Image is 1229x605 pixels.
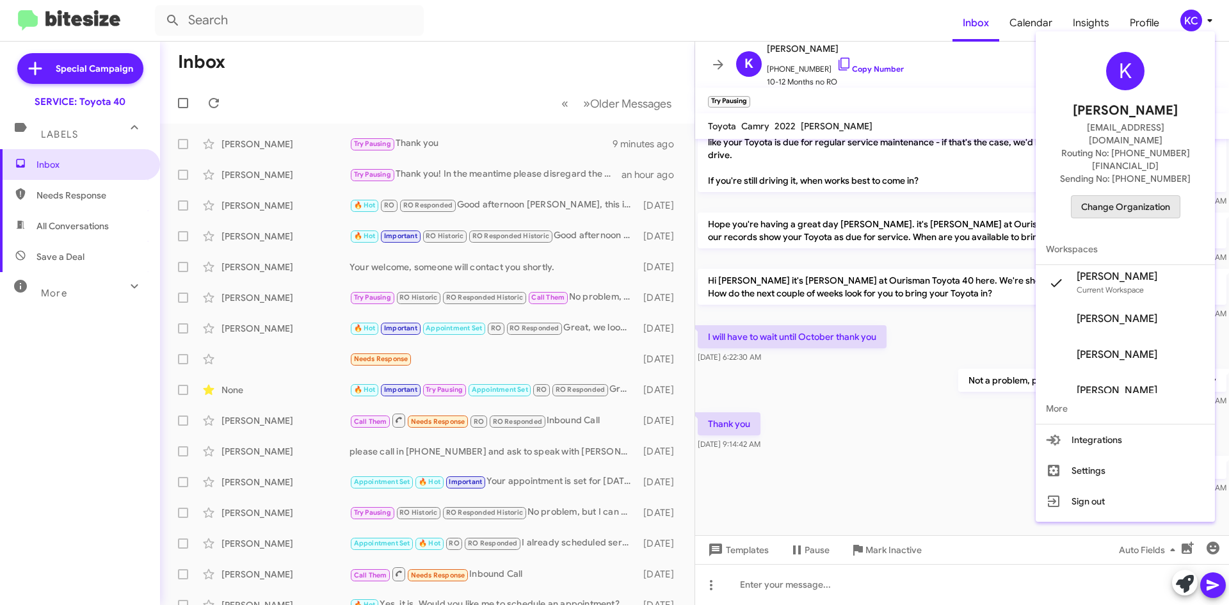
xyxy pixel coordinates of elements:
span: [PERSON_NAME] [1077,384,1157,397]
span: Change Organization [1081,196,1170,218]
span: [PERSON_NAME] [1073,101,1178,121]
button: Integrations [1036,424,1215,455]
span: [EMAIL_ADDRESS][DOMAIN_NAME] [1051,121,1200,147]
span: [PERSON_NAME] [1077,312,1157,325]
button: Sign out [1036,486,1215,517]
span: Routing No: [PHONE_NUMBER][FINANCIAL_ID] [1051,147,1200,172]
button: Settings [1036,455,1215,486]
span: Current Workspace [1077,285,1144,294]
span: [PERSON_NAME] [1077,348,1157,361]
span: [PERSON_NAME] [1077,270,1157,283]
div: K [1106,52,1145,90]
span: More [1036,393,1215,424]
button: Change Organization [1071,195,1180,218]
span: Sending No: [PHONE_NUMBER] [1060,172,1191,185]
span: Workspaces [1036,234,1215,264]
